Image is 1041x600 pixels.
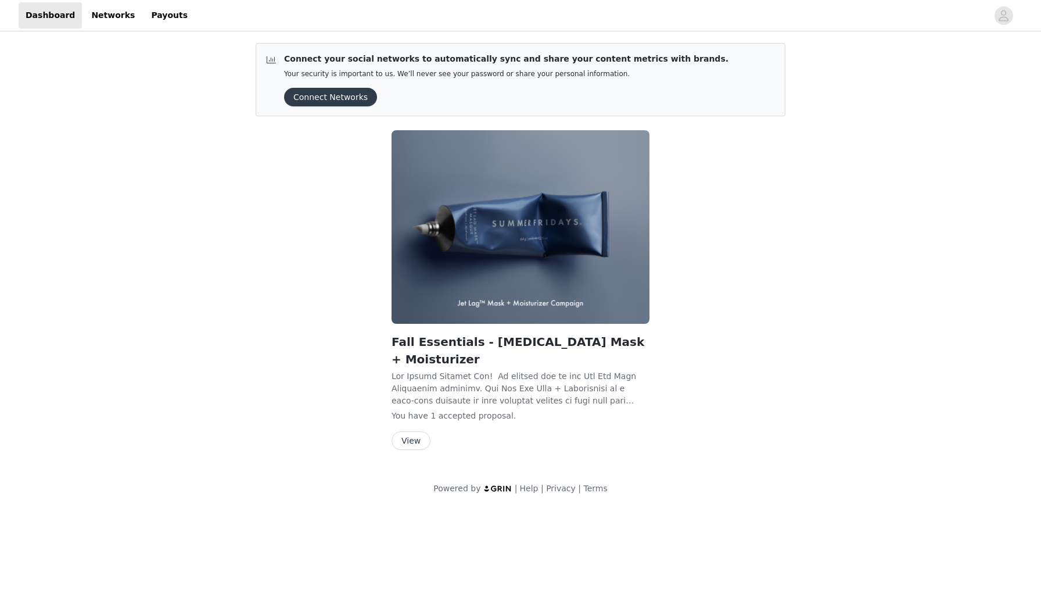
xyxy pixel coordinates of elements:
[284,88,377,106] button: Connect Networks
[392,410,649,422] p: You have 1 accepted proposal .
[578,484,581,493] span: |
[392,370,649,405] p: Lor Ipsumd Sitamet Con! Ad elitsed doe te inc Utl Etd Magn Aliquaenim adminimv. Qui Nos Exe Ulla ...
[541,484,544,493] span: |
[483,485,512,492] img: logo
[433,484,480,493] span: Powered by
[284,70,728,78] p: Your security is important to us. We’ll never see your password or share your personal information.
[520,484,539,493] a: Help
[392,437,430,445] a: View
[144,2,195,28] a: Payouts
[19,2,82,28] a: Dashboard
[998,6,1009,25] div: avatar
[515,484,518,493] span: |
[84,2,142,28] a: Networks
[583,484,607,493] a: Terms
[284,53,728,65] p: Connect your social networks to automatically sync and share your content metrics with brands.
[546,484,576,493] a: Privacy
[392,130,649,324] img: Summer Fridays Influencer
[392,431,430,450] button: View
[392,333,649,368] h2: Fall Essentials - [MEDICAL_DATA] Mask + Moisturizer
